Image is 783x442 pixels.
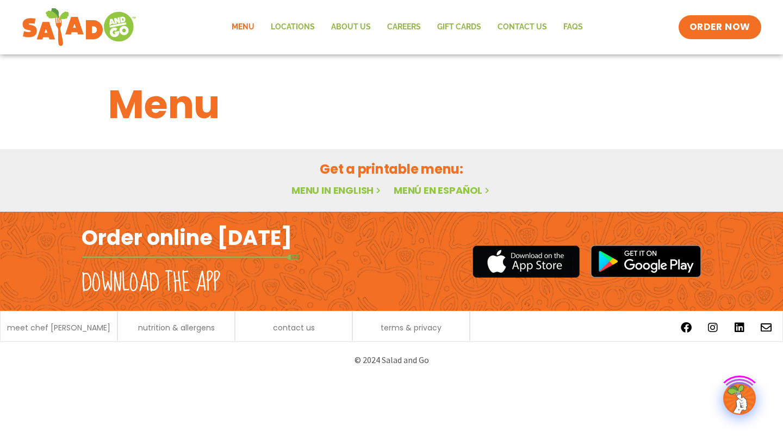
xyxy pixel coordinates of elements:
h2: Order online [DATE] [82,224,292,251]
nav: Menu [223,15,591,40]
h2: Get a printable menu: [108,159,675,179]
a: terms & privacy [381,324,442,331]
a: Menu [223,15,263,40]
a: GIFT CARDS [429,15,489,40]
a: FAQs [555,15,591,40]
p: © 2024 Salad and Go [87,353,696,367]
img: google_play [591,245,701,278]
a: Menu in English [291,183,383,197]
span: ORDER NOW [689,21,750,34]
h1: Menu [108,75,675,134]
img: appstore [473,244,580,279]
a: Contact Us [489,15,555,40]
h2: Download the app [82,268,220,298]
img: new-SAG-logo-768×292 [22,5,136,49]
a: Locations [263,15,323,40]
a: ORDER NOW [679,15,761,39]
a: Careers [379,15,429,40]
a: contact us [273,324,315,331]
a: About Us [323,15,379,40]
a: nutrition & allergens [138,324,215,331]
a: Menú en español [394,183,492,197]
img: fork [82,254,299,260]
a: meet chef [PERSON_NAME] [7,324,110,331]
